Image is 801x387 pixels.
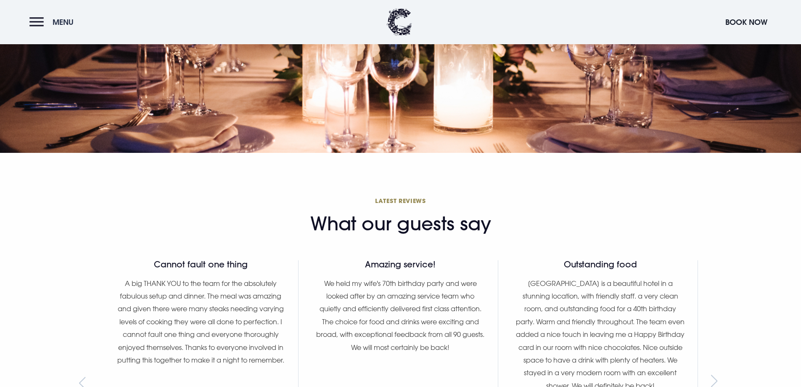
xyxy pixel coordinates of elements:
[387,8,412,36] img: Clandeboye Lodge
[29,13,78,31] button: Menu
[53,17,74,27] span: Menu
[115,260,286,269] h4: Cannot fault one thing
[103,197,698,205] h3: Latest reviews
[315,277,486,354] p: We held my wife's 70th birthday party and were looked after by an amazing service team who quietl...
[721,13,772,31] button: Book Now
[315,260,486,269] h4: Amazing service!
[310,213,491,235] h2: What our guests say
[515,260,685,269] h4: Outstanding food
[115,277,286,367] p: A big THANK YOU to the team for the absolutely fabulous setup and dinner. The meal was amazing an...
